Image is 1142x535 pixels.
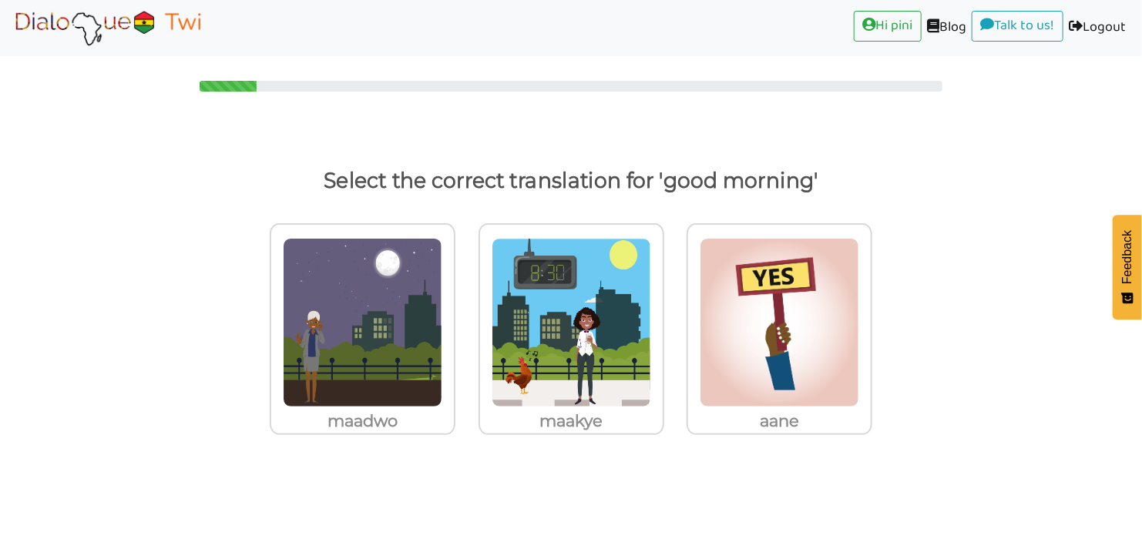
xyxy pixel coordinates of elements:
p: Select the correct translation for 'good morning' [29,162,1113,199]
img: mema_wo_adwo.png [283,238,442,407]
button: Feedback - Show survey [1113,215,1142,319]
p: maakye [480,407,663,435]
a: Blog [922,11,972,45]
img: aane.png [700,238,859,407]
a: Logout [1063,11,1131,45]
img: mema_wo_akye.png [492,238,651,407]
p: aane [688,407,871,435]
img: Select Course Page [11,8,205,47]
span: Feedback [1120,230,1134,284]
a: Hi pini [854,11,922,42]
a: Talk to us! [972,11,1063,42]
p: maadwo [271,407,454,435]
